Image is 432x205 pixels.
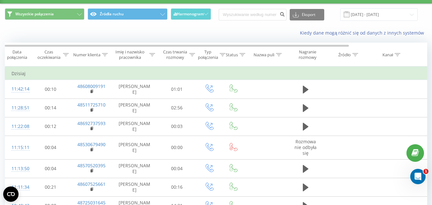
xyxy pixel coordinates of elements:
[254,52,274,58] div: Nazwa puli
[112,159,157,178] td: [PERSON_NAME]
[338,52,351,58] div: Źródło
[77,181,106,187] a: 48607525661
[171,8,211,20] button: Harmonogram
[290,9,324,20] button: Eksport
[12,83,24,95] div: 11:42:14
[177,12,204,16] span: Harmonogram
[31,80,71,99] td: 00:10
[157,99,197,117] td: 02:56
[410,169,426,184] iframe: Intercom live chat
[12,120,24,133] div: 11:22:08
[157,159,197,178] td: 00:04
[157,117,197,136] td: 00:03
[15,12,54,17] span: Wszystkie połączenia
[77,141,106,147] a: 48530679490
[77,83,106,89] a: 48608009191
[112,99,157,117] td: [PERSON_NAME]
[31,136,71,159] td: 00:04
[198,49,218,60] div: Typ połączenia
[112,117,157,136] td: [PERSON_NAME]
[112,49,148,60] div: Imię i nazwisko pracownika
[77,162,106,169] a: 48570520395
[12,181,24,193] div: 11:11:34
[31,117,71,136] td: 00:12
[157,80,197,99] td: 01:01
[162,49,188,60] div: Czas trwania rozmowy
[77,120,106,126] a: 48692737593
[5,8,84,20] button: Wszystkie połączenia
[112,178,157,196] td: [PERSON_NAME]
[12,162,24,175] div: 11:13:50
[157,178,197,196] td: 00:16
[5,49,29,60] div: Data połączenia
[157,136,197,159] td: 00:00
[219,9,287,20] input: Wyszukiwanie według numeru
[112,80,157,99] td: [PERSON_NAME]
[112,136,157,159] td: [PERSON_NAME]
[31,159,71,178] td: 00:04
[12,102,24,114] div: 11:28:51
[31,99,71,117] td: 00:14
[77,102,106,108] a: 48511725710
[31,178,71,196] td: 00:21
[73,52,100,58] div: Numer klienta
[226,52,238,58] div: Status
[3,186,19,202] button: Open CMP widget
[292,49,323,60] div: Nagranie rozmowy
[295,138,317,156] span: Rozmowa nie odbyła się
[423,169,428,174] span: 1
[300,30,427,36] a: Kiedy dane mogą różnić się od danych z innych systemów
[88,8,167,20] button: Źródła ruchu
[12,141,24,154] div: 11:15:11
[36,49,61,60] div: Czas oczekiwania
[382,52,393,58] div: Kanał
